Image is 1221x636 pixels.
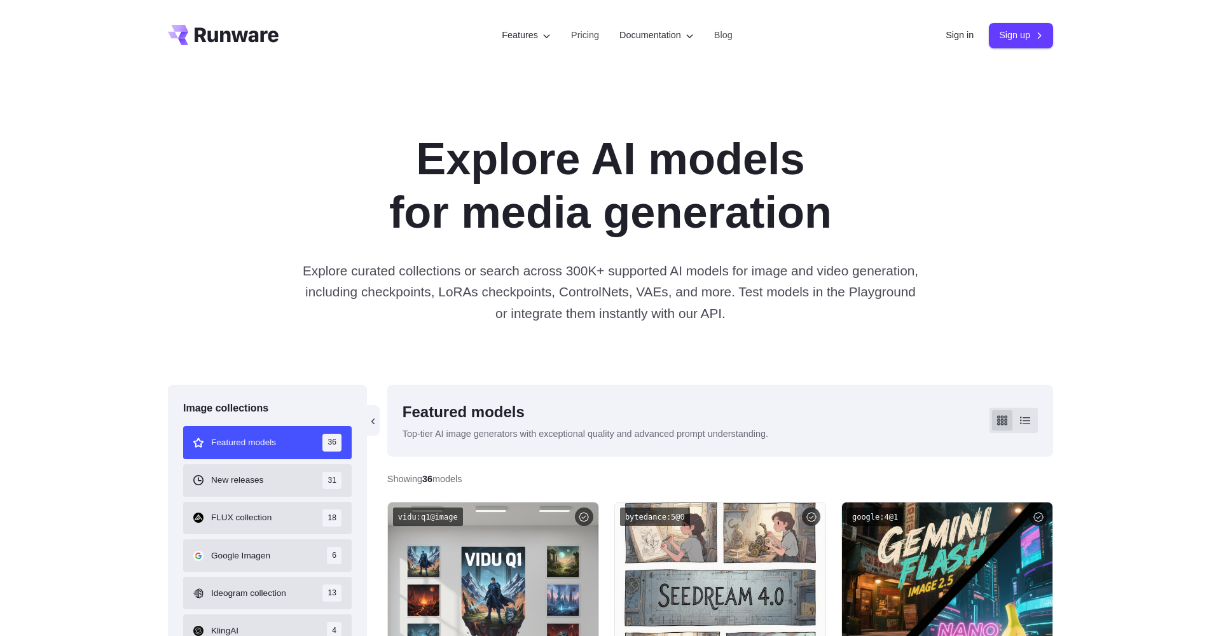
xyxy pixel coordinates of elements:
[387,472,462,487] div: Showing models
[322,434,341,451] span: 36
[322,472,341,489] span: 31
[502,28,551,43] label: Features
[168,25,279,45] a: Go to /
[367,405,380,436] button: ‹
[211,586,286,600] span: Ideogram collection
[946,28,974,43] a: Sign in
[211,511,272,525] span: FLUX collection
[183,400,352,417] div: Image collections
[620,508,690,526] code: bytedance:5@0
[989,23,1053,48] a: Sign up
[714,28,733,43] a: Blog
[393,508,463,526] code: vidu:q1@image
[183,577,352,609] button: Ideogram collection 13
[183,464,352,497] button: New releases 31
[322,584,341,602] span: 13
[183,426,352,459] button: Featured models 36
[211,473,263,487] span: New releases
[422,474,432,484] strong: 36
[183,539,352,572] button: Google Imagen 6
[847,508,903,526] code: google:4@1
[403,427,768,441] p: Top-tier AI image generators with exceptional quality and advanced prompt understanding.
[211,436,276,450] span: Featured models
[256,132,965,240] h1: Explore AI models for media generation
[571,28,599,43] a: Pricing
[327,547,341,564] span: 6
[619,28,694,43] label: Documentation
[301,260,920,324] p: Explore curated collections or search across 300K+ supported AI models for image and video genera...
[403,400,768,424] div: Featured models
[211,549,270,563] span: Google Imagen
[183,502,352,534] button: FLUX collection 18
[322,509,341,527] span: 18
